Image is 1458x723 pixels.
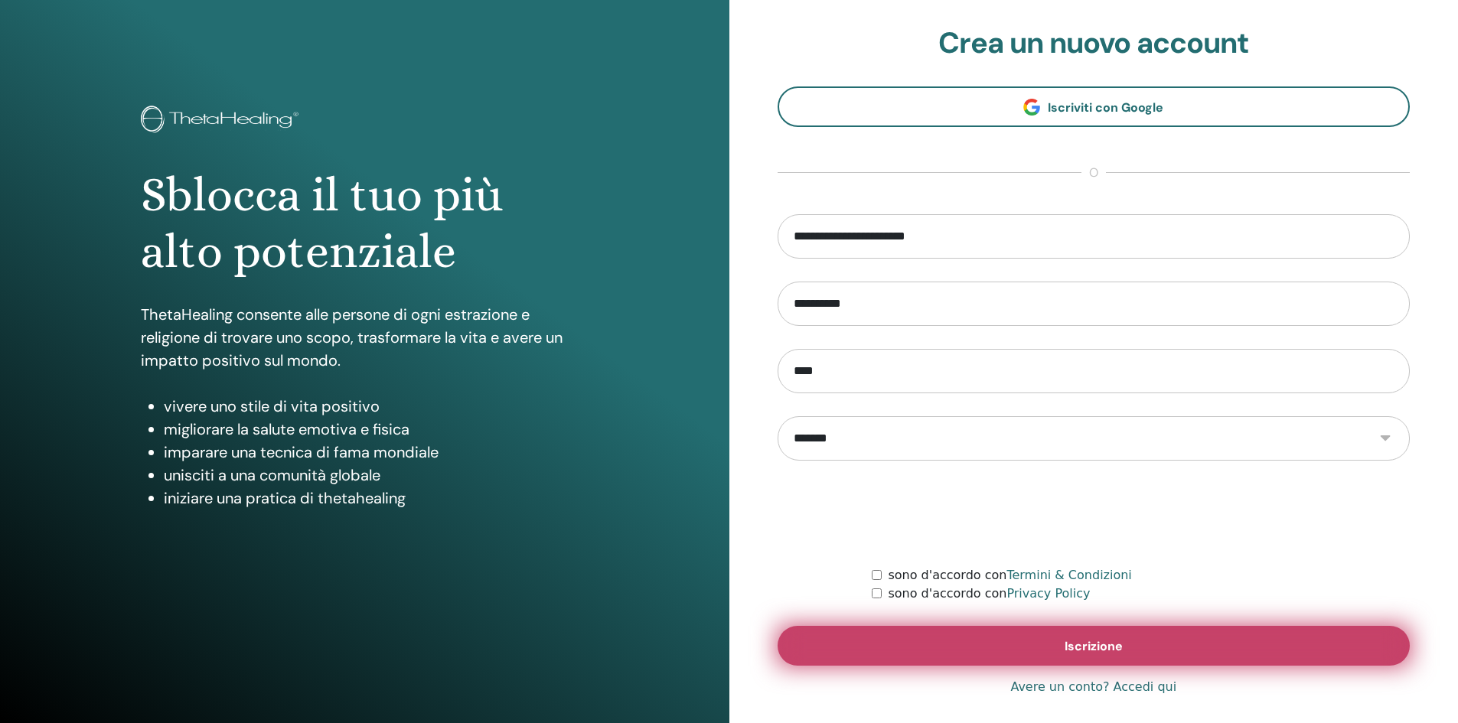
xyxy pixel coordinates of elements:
p: ThetaHealing consente alle persone di ogni estrazione e religione di trovare uno scopo, trasforma... [141,303,589,372]
span: o [1081,164,1106,182]
li: unisciti a una comunità globale [164,464,589,487]
a: Iscriviti con Google [778,86,1411,127]
h1: Sblocca il tuo più alto potenziale [141,167,589,281]
li: imparare una tecnica di fama mondiale [164,441,589,464]
iframe: reCAPTCHA [977,484,1210,543]
li: iniziare una pratica di thetahealing [164,487,589,510]
button: Iscrizione [778,626,1411,666]
span: Iscrizione [1065,638,1123,654]
li: vivere uno stile di vita positivo [164,395,589,418]
label: sono d'accordo con [888,585,1090,603]
a: Privacy Policy [1006,586,1090,601]
a: Termini & Condizioni [1006,568,1131,582]
h2: Crea un nuovo account [778,26,1411,61]
label: sono d'accordo con [888,566,1131,585]
li: migliorare la salute emotiva e fisica [164,418,589,441]
span: Iscriviti con Google [1048,99,1163,116]
a: Avere un conto? Accedi qui [1010,678,1176,696]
